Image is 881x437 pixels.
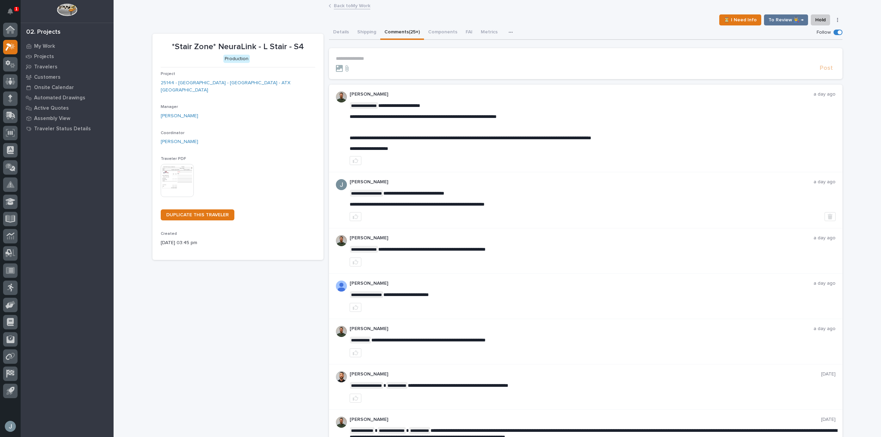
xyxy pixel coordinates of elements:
img: AATXAJw4slNr5ea0WduZQVIpKGhdapBAGQ9xVsOeEvl5=s96-c [336,235,347,246]
span: Traveler PDF [161,157,186,161]
a: My Work [21,41,114,51]
button: Components [424,25,461,40]
img: Workspace Logo [57,3,77,16]
p: Follow [817,30,831,35]
button: users-avatar [3,419,18,434]
p: [PERSON_NAME] [350,371,821,377]
p: [PERSON_NAME] [350,281,814,286]
img: AGNmyxaji213nCK4JzPdPN3H3CMBhXDSA2tJ_sy3UIa5=s96-c [336,371,347,382]
a: Projects [21,51,114,62]
button: like this post [350,258,361,266]
img: ACg8ocIJHU6JEmo4GV-3KL6HuSvSpWhSGqG5DdxF6tKpN6m2=s96-c [336,179,347,190]
a: Active Quotes [21,103,114,113]
button: like this post [350,394,361,403]
img: AOh14GjpcA6ydKGAvwfezp8OhN30Q3_1BHk5lQOeczEvCIoEuGETHm2tT-JUDAHyqffuBe4ae2BInEDZwLlH3tcCd_oYlV_i4... [336,281,347,292]
p: [PERSON_NAME] [350,235,814,241]
button: like this post [350,156,361,165]
a: [PERSON_NAME] [161,138,198,145]
img: AATXAJw4slNr5ea0WduZQVIpKGhdapBAGQ9xVsOeEvl5=s96-c [336,91,347,102]
span: Created [161,232,177,236]
p: Onsite Calendar [34,85,74,91]
button: like this post [350,212,361,221]
a: Travelers [21,62,114,72]
p: [PERSON_NAME] [350,179,814,185]
p: Travelers [34,64,57,70]
a: Back toMy Work [334,1,370,9]
button: Notifications [3,4,18,19]
p: Assembly View [34,116,70,122]
p: a day ago [814,179,836,185]
button: FAI [461,25,477,40]
p: My Work [34,43,55,50]
p: a day ago [814,235,836,241]
button: Comments (25+) [380,25,424,40]
span: Hold [815,16,826,24]
a: Onsite Calendar [21,82,114,92]
button: Metrics [477,25,502,40]
a: Automated Drawings [21,92,114,103]
span: Manager [161,105,178,109]
a: Traveler Status Details [21,123,114,134]
button: Hold [811,14,830,25]
p: Active Quotes [34,105,69,111]
img: AATXAJw4slNr5ea0WduZQVIpKGhdapBAGQ9xVsOeEvl5=s96-c [336,326,347,337]
a: 25144 - [GEOGRAPHIC_DATA] - [GEOGRAPHIC_DATA] - ATX [GEOGRAPHIC_DATA] [161,79,315,94]
button: Delete post [825,212,836,221]
span: DUPLICATE THIS TRAVELER [166,212,229,217]
p: a day ago [814,281,836,286]
button: Post [817,64,836,72]
p: [DATE] [821,417,836,423]
a: [PERSON_NAME] [161,112,198,120]
span: Coordinator [161,131,184,135]
p: Customers [34,74,61,80]
span: Post [820,64,833,72]
p: [DATE] 03:45 pm [161,239,315,247]
button: like this post [350,348,361,357]
button: Shipping [353,25,380,40]
p: Traveler Status Details [34,126,91,132]
img: AATXAJw4slNr5ea0WduZQVIpKGhdapBAGQ9xVsOeEvl5=s96-c [336,417,347,428]
div: 02. Projects [26,29,61,36]
p: [PERSON_NAME] [350,91,814,97]
p: [DATE] [821,371,836,377]
div: Notifications1 [9,8,18,19]
button: To Review 👨‍🏭 → [764,14,808,25]
button: ⏳ I Need Info [719,14,761,25]
p: 1 [15,7,18,11]
p: a day ago [814,326,836,332]
button: like this post [350,303,361,312]
a: Customers [21,72,114,82]
a: DUPLICATE THIS TRAVELER [161,209,234,220]
p: Automated Drawings [34,95,85,101]
button: Details [329,25,353,40]
span: Project [161,72,175,76]
span: ⏳ I Need Info [724,16,757,24]
p: *Stair Zone* NeuraLink - L Stair - S4 [161,42,315,52]
p: Projects [34,54,54,60]
p: [PERSON_NAME] [350,417,821,423]
span: To Review 👨‍🏭 → [768,16,804,24]
p: [PERSON_NAME] [350,326,814,332]
div: Production [223,55,250,63]
a: Assembly View [21,113,114,123]
p: a day ago [814,91,836,97]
